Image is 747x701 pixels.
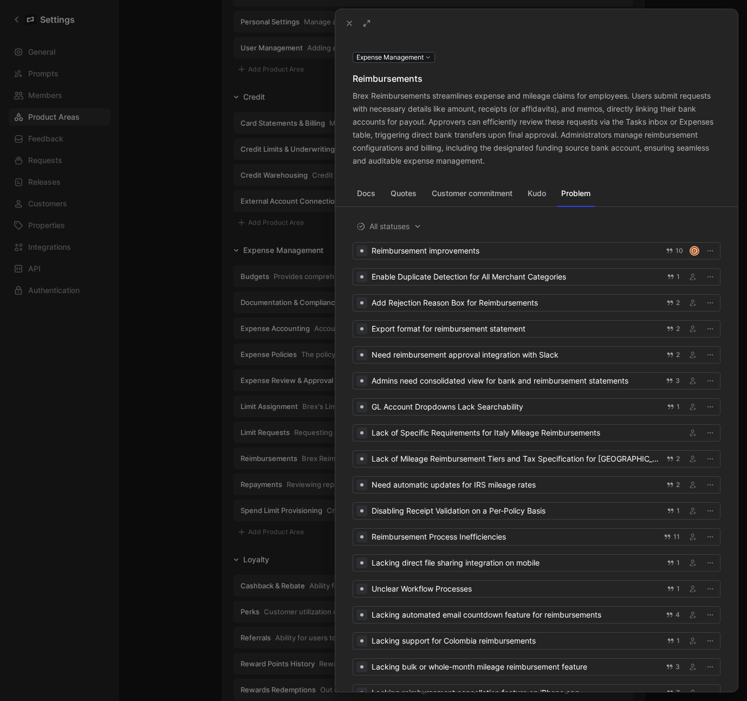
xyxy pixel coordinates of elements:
div: Reimbursement Process Inefficiencies [372,530,657,543]
button: Problem [557,185,595,202]
a: Need reimbursement approval integration with Slack2 [353,346,720,364]
span: 2 [676,482,680,488]
button: 10 [664,245,685,257]
div: Lacking direct file sharing integration on mobile [372,556,660,569]
a: Unclear Workflow Processes1 [353,580,720,598]
span: 1 [677,508,680,514]
button: 2 [664,349,682,361]
span: 1 [677,560,680,566]
button: Quotes [386,185,421,202]
button: 2 [664,479,682,491]
div: Lacking support for Colombia reimbursements [372,634,660,647]
div: Brex Reimbursements streamlines expense and mileage claims for employees. Users submit requests w... [353,89,720,167]
a: Lack of Specific Requirements for Italy Mileage Reimbursements [353,424,720,442]
div: Disabling Receipt Validation on a Per-Policy Basis [372,504,660,517]
div: Need reimbursement approval integration with Slack [372,348,660,361]
div: Lack of Specific Requirements for Italy Mileage Reimbursements [372,426,682,439]
span: All statuses [356,220,421,233]
span: 2 [676,300,680,306]
button: 3 [664,375,682,387]
button: Expense Management [353,52,435,63]
span: 7 [676,690,680,696]
button: Docs [353,185,380,202]
button: 1 [665,557,682,569]
div: Admins need consolidated view for bank and reimbursement statements [372,374,659,387]
a: Export format for reimbursement statement2 [353,320,720,337]
span: 1 [677,274,680,280]
button: 2 [664,453,682,465]
button: 7 [664,687,682,699]
button: 1 [665,401,682,413]
button: 1 [665,583,682,595]
div: Export format for reimbursement statement [372,322,660,335]
a: Admins need consolidated view for bank and reimbursement statements3 [353,372,720,390]
div: Lacking reimbursement cancellation feature on iPhone app [372,686,660,699]
span: 1 [677,404,680,410]
button: All statuses [353,219,425,233]
div: Lack of Mileage Reimbursement Tiers and Tax Specification for [GEOGRAPHIC_DATA] [372,452,660,465]
button: 1 [665,271,682,283]
span: 2 [676,456,680,462]
button: 1 [665,635,682,647]
span: 10 [675,248,683,254]
span: 11 [673,534,680,540]
span: 3 [675,664,680,670]
div: Reimbursement improvements [372,244,659,257]
a: Lack of Mileage Reimbursement Tiers and Tax Specification for [GEOGRAPHIC_DATA]2 [353,450,720,468]
div: Unclear Workflow Processes [372,582,660,595]
a: Reimbursement improvements10D [353,242,720,259]
a: Reimbursement Process Inefficiencies11 [353,528,720,546]
a: Lacking direct file sharing integration on mobile1 [353,554,720,572]
span: 1 [677,638,680,644]
a: Add Rejection Reason Box for Reimbursements2 [353,294,720,311]
span: 4 [675,612,680,618]
a: GL Account Dropdowns Lack Searchability1 [353,398,720,416]
button: 1 [665,505,682,517]
div: Need automatic updates for IRS mileage rates [372,478,660,491]
button: Kudo [523,185,550,202]
div: Add Rejection Reason Box for Reimbursements [372,296,660,309]
a: Lacking automated email countdown feature for reimbursements4 [353,606,720,624]
div: Lacking bulk or whole-month mileage reimbursement feature [372,660,659,673]
span: 1 [677,586,680,592]
div: Enable Duplicate Detection for All Merchant Categories [372,270,660,283]
a: Need automatic updates for IRS mileage rates2 [353,476,720,494]
span: 2 [676,352,680,358]
button: 2 [664,297,682,309]
div: Reimbursements [353,72,720,85]
a: Disabling Receipt Validation on a Per-Policy Basis1 [353,502,720,520]
button: 4 [664,609,682,621]
button: Customer commitment [427,185,517,202]
span: 2 [676,326,680,332]
div: GL Account Dropdowns Lack Searchability [372,400,660,413]
button: 11 [661,531,682,543]
button: 2 [664,323,682,335]
a: Lacking support for Colombia reimbursements1 [353,632,720,650]
button: 3 [664,661,682,673]
a: Enable Duplicate Detection for All Merchant Categories1 [353,268,720,285]
div: Lacking automated email countdown feature for reimbursements [372,608,659,621]
a: Lacking bulk or whole-month mileage reimbursement feature3 [353,658,720,676]
div: D [691,247,698,255]
span: 3 [675,378,680,384]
